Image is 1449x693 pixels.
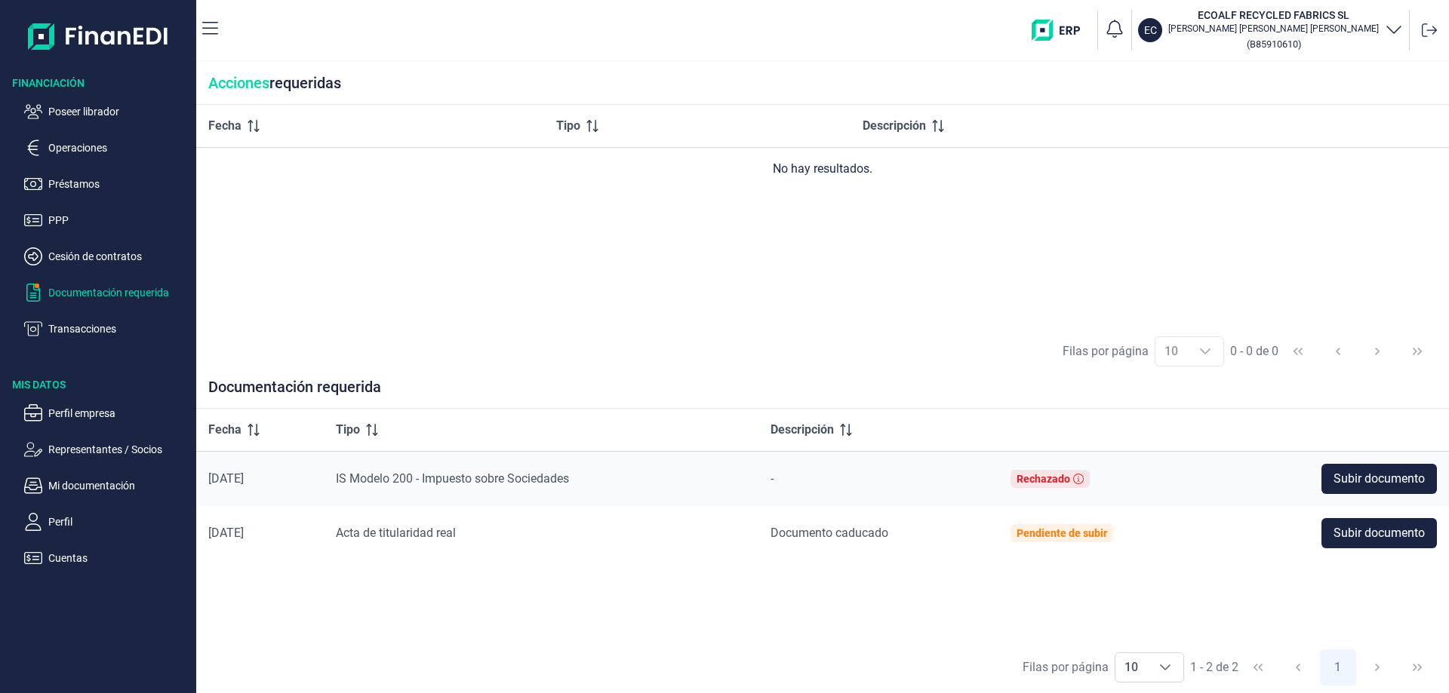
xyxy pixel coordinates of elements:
button: Operaciones [24,139,190,157]
h3: ECOALF RECYCLED FABRICS SL [1168,8,1379,23]
p: Representantes / Socios [48,440,190,458]
p: Documentación requerida [48,284,190,302]
button: Cesión de contratos [24,247,190,265]
span: Tipo [556,117,580,135]
div: Pendiente de subir [1017,527,1107,539]
button: First Page [1280,333,1316,369]
p: Cuentas [48,549,190,567]
div: Filas por página [1023,658,1109,676]
button: Perfil empresa [24,404,190,422]
button: Perfil [24,513,190,531]
div: [DATE] [208,526,312,541]
button: ECECOALF RECYCLED FABRICS SL[PERSON_NAME] [PERSON_NAME] [PERSON_NAME](B85910610) [1138,8,1403,53]
div: Choose [1147,653,1183,682]
p: Perfil [48,513,190,531]
img: erp [1032,20,1091,41]
button: Préstamos [24,175,190,193]
div: requeridas [196,62,1449,105]
span: Descripción [771,421,834,439]
span: 1 - 2 de 2 [1190,661,1238,673]
div: [DATE] [208,471,312,486]
span: Acta de titularidad real [336,526,456,540]
span: Descripción [863,117,926,135]
p: Operaciones [48,139,190,157]
p: [PERSON_NAME] [PERSON_NAME] [PERSON_NAME] [1168,23,1379,35]
p: PPP [48,211,190,229]
img: Logo de aplicación [28,12,169,60]
button: Next Page [1359,649,1395,685]
span: - [771,471,774,486]
button: PPP [24,211,190,229]
span: Subir documento [1334,470,1425,488]
p: Cesión de contratos [48,247,190,265]
button: Subir documento [1321,518,1437,548]
button: Cuentas [24,549,190,567]
span: Tipo [336,421,360,439]
div: Rechazado [1017,473,1070,485]
div: Documentación requerida [196,378,1449,409]
button: Mi documentación [24,477,190,495]
p: Transacciones [48,320,190,338]
button: Last Page [1399,333,1435,369]
p: EC [1144,23,1157,38]
div: No hay resultados. [208,160,1437,178]
button: Page 1 [1320,649,1356,685]
button: Poseer librador [24,103,190,121]
button: Previous Page [1320,333,1356,369]
button: Previous Page [1280,649,1316,685]
span: 10 [1115,653,1147,682]
button: Documentación requerida [24,284,190,302]
button: Last Page [1399,649,1435,685]
p: Mi documentación [48,477,190,495]
div: Filas por página [1063,342,1149,360]
button: Representantes / Socios [24,440,190,458]
p: Perfil empresa [48,404,190,422]
button: First Page [1240,649,1276,685]
span: Fecha [208,117,241,135]
span: IS Modelo 200 - Impuesto sobre Sociedades [336,471,569,486]
small: Copiar cif [1247,38,1301,50]
button: Transacciones [24,320,190,338]
button: Subir documento [1321,464,1437,494]
span: 0 - 0 de 0 [1230,345,1278,357]
span: Subir documento [1334,524,1425,542]
div: Choose [1187,337,1223,366]
p: Préstamos [48,175,190,193]
span: Fecha [208,421,241,439]
p: Poseer librador [48,103,190,121]
span: Documento caducado [771,526,888,540]
span: Acciones [208,74,269,92]
button: Next Page [1359,333,1395,369]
